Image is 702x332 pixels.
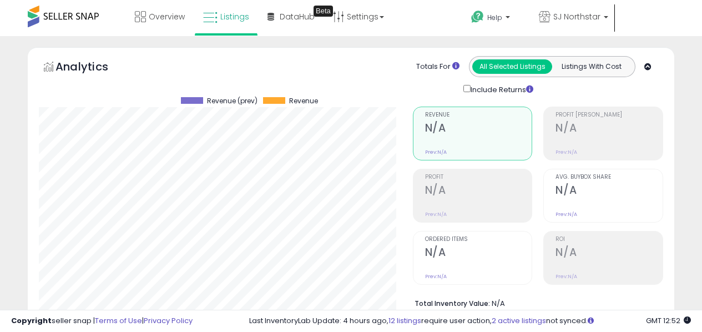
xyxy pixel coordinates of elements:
a: Privacy Policy [144,315,193,326]
span: Revenue [289,97,318,105]
div: seller snap | | [11,316,193,326]
a: Help [462,2,529,36]
small: Prev: N/A [425,149,447,155]
button: Listings With Cost [552,59,632,74]
h2: N/A [425,122,532,137]
i: Get Help [471,10,484,24]
span: Ordered Items [425,237,532,243]
span: Help [487,13,502,22]
span: Avg. Buybox Share [555,174,663,180]
strong: Copyright [11,315,52,326]
div: Last InventoryLab Update: 4 hours ago, require user action, not synced. [249,316,691,326]
span: Revenue (prev) [207,97,257,105]
b: Total Inventory Value: [415,299,490,308]
small: Prev: N/A [555,149,577,155]
span: SJ Northstar [553,11,600,22]
li: N/A [415,296,655,309]
span: ROI [555,237,663,243]
a: 12 listings [388,315,421,326]
small: Prev: N/A [555,273,577,280]
h2: N/A [425,246,532,261]
span: Overview [149,11,185,22]
a: Terms of Use [95,315,142,326]
h2: N/A [555,246,663,261]
span: Listings [220,11,249,22]
span: Revenue [425,112,532,118]
h2: N/A [555,184,663,199]
a: 2 active listings [492,315,546,326]
small: Prev: N/A [425,273,447,280]
span: DataHub [280,11,315,22]
small: Prev: N/A [425,211,447,218]
div: Tooltip anchor [314,6,333,17]
span: 2025-09-16 12:52 GMT [646,315,691,326]
h2: N/A [425,184,532,199]
h2: N/A [555,122,663,137]
div: Totals For [416,62,459,72]
h5: Analytics [55,59,130,77]
button: All Selected Listings [472,59,552,74]
span: Profit [PERSON_NAME] [555,112,663,118]
span: Profit [425,174,532,180]
small: Prev: N/A [555,211,577,218]
div: Include Returns [455,83,547,95]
